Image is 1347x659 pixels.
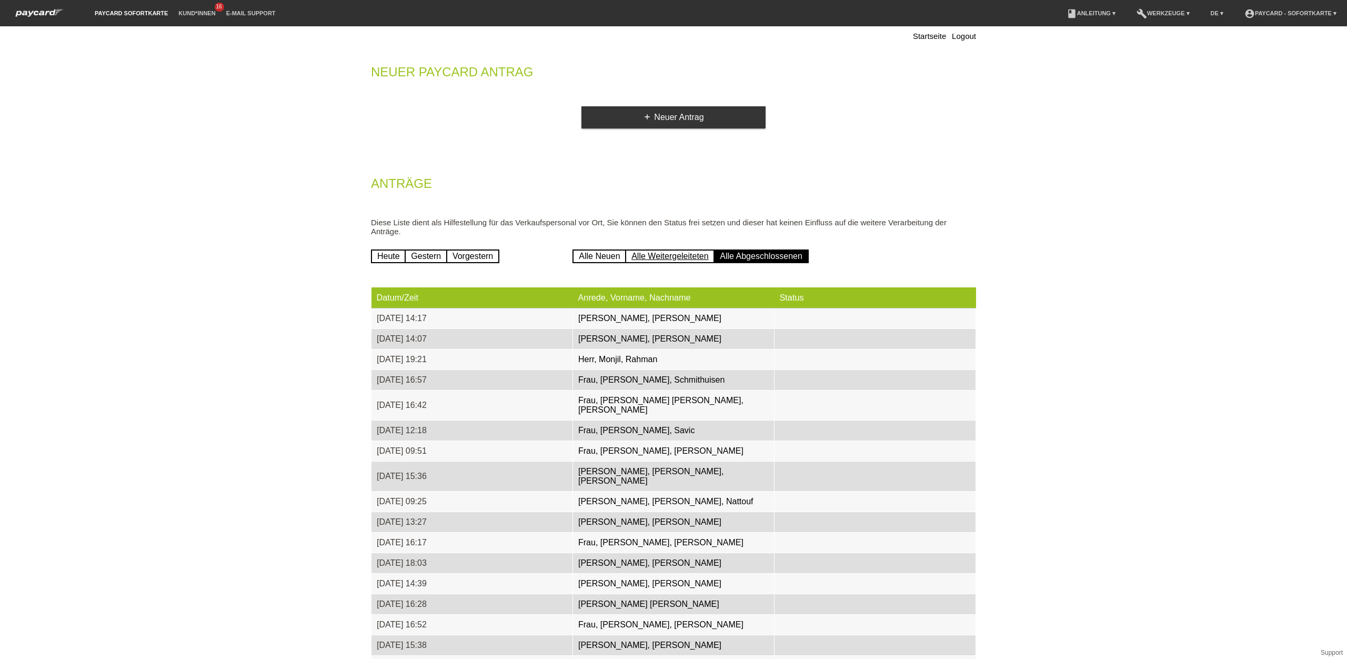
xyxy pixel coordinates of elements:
td: [DATE] 16:17 [371,533,573,553]
a: Frau, [PERSON_NAME] [PERSON_NAME], [PERSON_NAME] [578,396,743,414]
a: account_circlepaycard - Sofortkarte ▾ [1239,10,1342,16]
i: build [1137,8,1147,19]
a: DE ▾ [1205,10,1229,16]
a: Alle Neuen [572,249,626,263]
i: book [1067,8,1077,19]
i: account_circle [1244,8,1255,19]
p: Diese Liste dient als Hilfestellung für das Verkaufspersonal vor Ort, Sie können den Status frei ... [371,218,976,236]
a: Frau, [PERSON_NAME], [PERSON_NAME] [578,446,743,455]
a: Alle Abgeschlossenen [713,249,809,263]
th: Anrede, Vorname, Nachname [573,287,775,308]
a: Heute [371,249,406,263]
td: [DATE] 18:03 [371,553,573,574]
h2: Anträge [371,178,976,194]
a: [PERSON_NAME], [PERSON_NAME] [578,579,721,588]
th: Datum/Zeit [371,287,573,308]
td: [DATE] 13:27 [371,512,573,533]
td: [DATE] 16:52 [371,615,573,635]
a: paycard Sofortkarte [11,12,68,20]
a: Startseite [913,32,946,41]
a: Vorgestern [446,249,499,263]
a: addNeuer Antrag [581,106,766,128]
td: [DATE] 15:36 [371,462,573,492]
td: [DATE] 14:07 [371,329,573,350]
td: [DATE] 14:17 [371,308,573,329]
td: [DATE] 15:38 [371,635,573,656]
i: add [643,113,651,121]
h2: Neuer Paycard Antrag [371,67,976,83]
a: Kund*innen [173,10,220,16]
td: [DATE] 19:21 [371,350,573,370]
a: Gestern [405,249,447,263]
a: Frau, [PERSON_NAME], Savic [578,426,695,435]
td: [DATE] 09:25 [371,492,573,512]
a: Frau, [PERSON_NAME], [PERSON_NAME] [578,538,743,547]
a: [PERSON_NAME], [PERSON_NAME] [578,558,721,567]
a: [PERSON_NAME], [PERSON_NAME] [578,334,721,343]
td: [DATE] 09:51 [371,441,573,462]
th: Status [775,287,976,308]
td: [DATE] 16:57 [371,370,573,391]
a: Frau, [PERSON_NAME], [PERSON_NAME] [578,620,743,629]
td: [DATE] 12:18 [371,421,573,441]
a: Herr, Monjil, Rahman [578,355,657,364]
a: [PERSON_NAME] [PERSON_NAME] [578,600,719,608]
a: [PERSON_NAME], [PERSON_NAME] [578,517,721,526]
td: [DATE] 16:28 [371,594,573,615]
a: Logout [952,32,976,41]
a: [PERSON_NAME], [PERSON_NAME], Nattouf [578,497,753,506]
a: Alle Weitergeleiteten [625,249,715,263]
a: Support [1321,649,1343,656]
td: [DATE] 14:39 [371,574,573,594]
a: paycard Sofortkarte [89,10,173,16]
span: 16 [215,3,224,12]
a: [PERSON_NAME], [PERSON_NAME], [PERSON_NAME] [578,467,724,485]
img: paycard Sofortkarte [11,7,68,18]
a: [PERSON_NAME], [PERSON_NAME] [578,641,721,650]
a: buildWerkzeuge ▾ [1131,10,1195,16]
a: [PERSON_NAME], [PERSON_NAME] [578,314,721,323]
a: bookAnleitung ▾ [1061,10,1121,16]
td: [DATE] 16:42 [371,391,573,421]
a: Frau, [PERSON_NAME], Schmithuisen [578,375,725,384]
a: E-Mail Support [221,10,281,16]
